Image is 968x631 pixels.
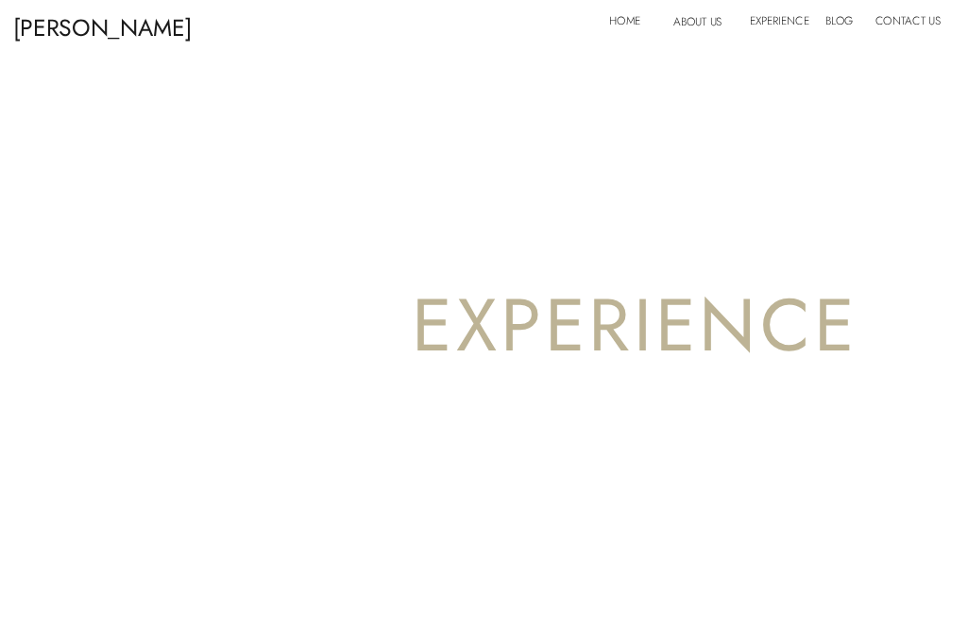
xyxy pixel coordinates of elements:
a: Home [609,11,651,37]
h1: Experience [346,274,924,378]
a: Contact Us [875,11,944,37]
a: About Us [673,12,737,38]
a: Blog [825,11,861,37]
a: Experience [750,11,806,37]
p: [PERSON_NAME] & [PERSON_NAME] [13,8,210,38]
